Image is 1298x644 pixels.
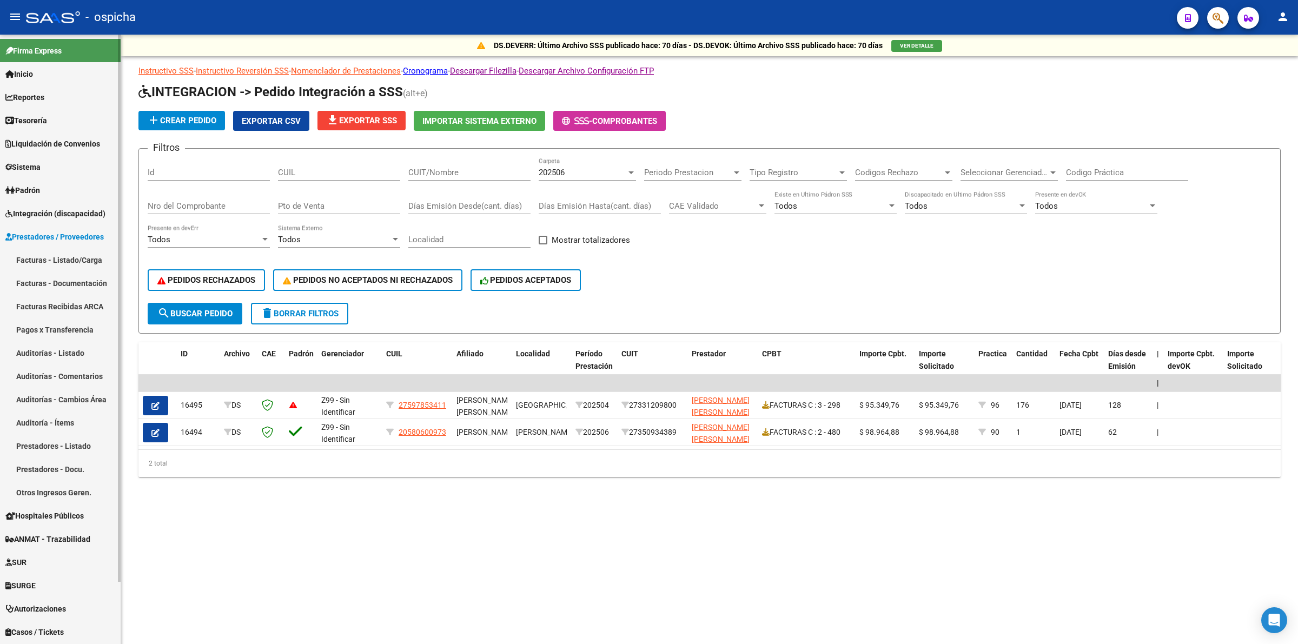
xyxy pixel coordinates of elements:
[1157,401,1158,409] span: |
[692,423,750,444] span: [PERSON_NAME] [PERSON_NAME]
[762,399,851,411] div: FACTURAS C : 3 - 298
[991,401,999,409] span: 96
[915,342,974,390] datatable-header-cell: Importe Solicitado
[326,116,397,125] span: Exportar SSS
[758,342,855,390] datatable-header-cell: CPBT
[512,342,571,390] datatable-header-cell: Localidad
[891,40,942,52] button: VER DETALLE
[157,309,233,318] span: Buscar Pedido
[516,401,589,409] span: [GEOGRAPHIC_DATA]
[575,349,613,370] span: Período Prestación
[1108,428,1117,436] span: 62
[148,235,170,244] span: Todos
[919,349,954,370] span: Importe Solicitado
[157,275,255,285] span: PEDIDOS RECHAZADOS
[403,88,428,98] span: (alt+e)
[621,399,683,411] div: 27331209800
[859,349,906,358] span: Importe Cpbt.
[621,426,683,439] div: 27350934389
[278,235,301,244] span: Todos
[233,111,309,131] button: Exportar CSV
[181,349,188,358] span: ID
[181,426,215,439] div: 16494
[147,116,216,125] span: Crear Pedido
[261,307,274,320] mat-icon: delete
[414,111,545,131] button: Importar Sistema Externo
[138,111,225,130] button: Crear Pedido
[257,342,284,390] datatable-header-cell: CAE
[148,269,265,291] button: PEDIDOS RECHAZADOS
[669,201,757,211] span: CAE Validado
[283,275,453,285] span: PEDIDOS NO ACEPTADOS NI RECHAZADOS
[471,269,581,291] button: PEDIDOS ACEPTADOS
[644,168,732,177] span: Periodo Prestacion
[859,428,899,436] span: $ 98.964,88
[251,303,348,324] button: Borrar Filtros
[220,342,257,390] datatable-header-cell: Archivo
[5,556,27,568] span: SUR
[1016,401,1029,409] span: 176
[1261,607,1287,633] div: Open Intercom Messenger
[242,116,301,126] span: Exportar CSV
[1059,428,1082,436] span: [DATE]
[262,349,276,358] span: CAE
[1016,349,1048,358] span: Cantidad
[855,168,943,177] span: Codigos Rechazo
[456,349,484,358] span: Afiliado
[592,116,657,126] span: Comprobantes
[1059,349,1098,358] span: Fecha Cpbt
[855,342,915,390] datatable-header-cell: Importe Cpbt.
[562,116,592,126] span: -
[5,184,40,196] span: Padrón
[494,39,883,51] p: DS.DEVERR: Último Archivo SSS publicado hace: 70 días - DS.DEVOK: Último Archivo SSS publicado ha...
[291,66,401,76] a: Nomenclador de Prestaciones
[148,303,242,324] button: Buscar Pedido
[1059,401,1082,409] span: [DATE]
[456,396,514,429] span: [PERSON_NAME] [PERSON_NAME] [PERSON_NAME]
[422,116,537,126] span: Importar Sistema Externo
[326,114,339,127] mat-icon: file_download
[399,401,446,409] span: 27597853411
[138,84,403,99] span: INTEGRACION -> Pedido Integración a SSS
[284,342,317,390] datatable-header-cell: Padrón
[399,428,446,436] span: 20580600973
[750,168,837,177] span: Tipo Registro
[289,349,314,358] span: Padrón
[687,342,758,390] datatable-header-cell: Prestador
[1104,342,1153,390] datatable-header-cell: Días desde Emisión
[774,201,797,211] span: Todos
[1163,342,1223,390] datatable-header-cell: Importe Cpbt. devOK
[5,510,84,522] span: Hospitales Públicos
[905,201,928,211] span: Todos
[1153,342,1163,390] datatable-header-cell: |
[5,603,66,615] span: Autorizaciones
[157,307,170,320] mat-icon: search
[321,423,355,444] span: Z99 - Sin Identificar
[5,91,44,103] span: Reportes
[961,168,1048,177] span: Seleccionar Gerenciador
[5,161,41,173] span: Sistema
[85,5,136,29] span: - ospicha
[5,68,33,80] span: Inicio
[138,65,1281,77] p: - - - - -
[321,396,355,417] span: Z99 - Sin Identificar
[5,533,90,545] span: ANMAT - Trazabilidad
[5,45,62,57] span: Firma Express
[386,349,402,358] span: CUIL
[5,626,64,638] span: Casos / Tickets
[1108,401,1121,409] span: 128
[5,580,36,592] span: SURGE
[575,426,613,439] div: 202506
[382,342,452,390] datatable-header-cell: CUIL
[138,66,194,76] a: Instructivo SSS
[148,140,185,155] h3: Filtros
[176,342,220,390] datatable-header-cell: ID
[5,208,105,220] span: Integración (discapacidad)
[553,111,666,131] button: -Comprobantes
[859,401,899,409] span: $ 95.349,76
[692,349,726,358] span: Prestador
[321,349,364,358] span: Gerenciador
[519,66,654,76] a: Descargar Archivo Configuración FTP
[1035,201,1058,211] span: Todos
[762,426,851,439] div: FACTURAS C : 2 - 480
